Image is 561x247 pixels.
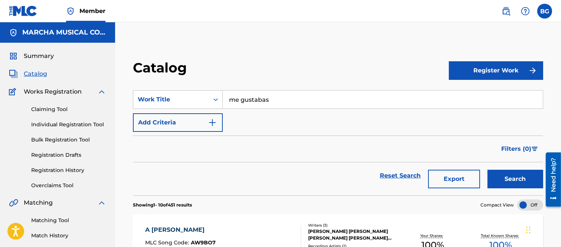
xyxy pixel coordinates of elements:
[481,233,521,238] p: Total Known Shares:
[428,170,480,188] button: Export
[528,66,537,75] img: f7272a7cc735f4ea7f67.svg
[524,211,561,247] iframe: Chat Widget
[501,144,531,153] span: Filters ( 0 )
[31,166,106,174] a: Registration History
[133,113,223,132] button: Add Criteria
[9,52,18,61] img: Summary
[9,28,18,37] img: Accounts
[499,4,513,19] a: Public Search
[308,222,398,228] div: Writers ( 3 )
[145,239,191,246] span: MLC Song Code :
[138,95,205,104] div: Work Title
[497,140,543,158] button: Filters (0)
[540,150,561,209] iframe: Resource Center
[537,4,552,19] div: User Menu
[9,198,18,207] img: Matching
[24,52,54,61] span: Summary
[31,121,106,129] a: Individual Registration Tool
[133,202,192,208] p: Showing 1 - 10 of 451 results
[133,59,190,76] h2: Catalog
[420,233,445,238] p: Your Shares:
[526,219,531,241] div: Arrastrar
[66,7,75,16] img: Top Rightsholder
[487,170,543,188] button: Search
[24,198,53,207] span: Matching
[9,69,47,78] a: CatalogCatalog
[24,87,82,96] span: Works Registration
[208,118,217,127] img: 9d2ae6d4665cec9f34b9.svg
[9,52,54,61] a: SummarySummary
[31,136,106,144] a: Bulk Registration Tool
[532,147,538,151] img: filter
[191,239,216,246] span: AW9BO7
[9,87,19,96] img: Works Registration
[145,225,216,234] div: A [PERSON_NAME]
[9,69,18,78] img: Catalog
[31,182,106,189] a: Overclaims Tool
[376,168,424,184] a: Reset Search
[449,61,543,80] button: Register Work
[9,6,37,16] img: MLC Logo
[24,69,47,78] span: Catalog
[521,7,530,16] img: help
[31,151,106,159] a: Registration Drafts
[97,198,106,207] img: expand
[133,90,543,195] form: Search Form
[97,87,106,96] img: expand
[524,211,561,247] div: Widget de chat
[502,7,511,16] img: search
[31,232,106,240] a: Match History
[79,7,105,15] span: Member
[518,4,533,19] div: Help
[480,202,514,208] span: Compact View
[308,228,398,241] div: [PERSON_NAME] [PERSON_NAME] [PERSON_NAME] [PERSON_NAME] [PERSON_NAME]
[22,28,106,37] h5: MARCHA MUSICAL CORP.
[31,217,106,224] a: Matching Tool
[31,105,106,113] a: Claiming Tool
